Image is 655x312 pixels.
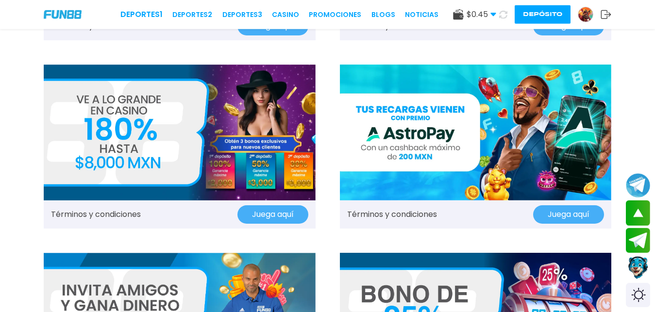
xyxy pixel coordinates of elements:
[626,173,650,198] button: Join telegram channel
[120,9,163,20] a: Deportes1
[533,205,604,224] button: Juega aquí
[467,9,496,20] span: $ 0.45
[626,228,650,253] button: Join telegram
[237,205,308,224] button: Juega aquí
[371,10,395,20] a: BLOGS
[405,10,438,20] a: NOTICIAS
[626,283,650,307] div: Switch theme
[272,10,299,20] a: CASINO
[347,209,437,220] a: Términos y condiciones
[515,5,571,24] button: Depósito
[340,65,612,200] img: Promo Banner
[44,65,316,200] img: Promo Banner
[222,10,262,20] a: Deportes3
[578,7,601,22] a: Avatar
[626,200,650,226] button: scroll up
[51,209,141,220] a: Términos y condiciones
[578,7,593,22] img: Avatar
[44,10,82,18] img: Company Logo
[309,10,361,20] a: Promociones
[172,10,212,20] a: Deportes2
[626,255,650,280] button: Contact customer service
